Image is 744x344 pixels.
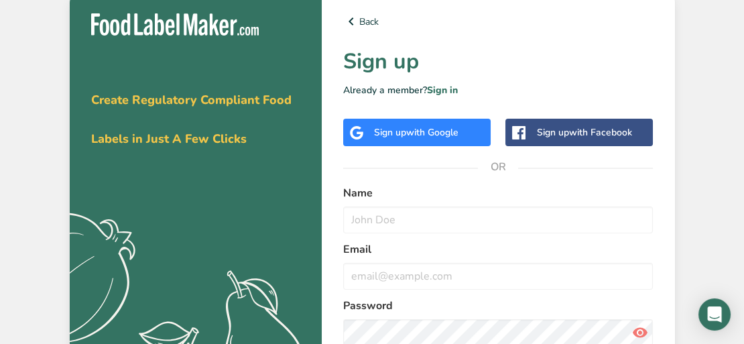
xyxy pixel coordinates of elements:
span: Create Regulatory Compliant Food Labels in Just A Few Clicks [91,92,292,147]
p: Already a member? [343,83,654,97]
div: Sign up [374,125,458,139]
div: Open Intercom Messenger [698,298,731,331]
img: Food Label Maker [91,13,259,36]
a: Sign in [427,84,458,97]
span: with Facebook [568,126,631,139]
input: email@example.com [343,263,654,290]
span: with Google [406,126,458,139]
input: John Doe [343,207,654,233]
label: Email [343,241,654,257]
span: OR [478,147,518,187]
h1: Sign up [343,46,654,78]
a: Back [343,13,654,30]
label: Password [343,298,654,314]
label: Name [343,185,654,201]
div: Sign up [536,125,631,139]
